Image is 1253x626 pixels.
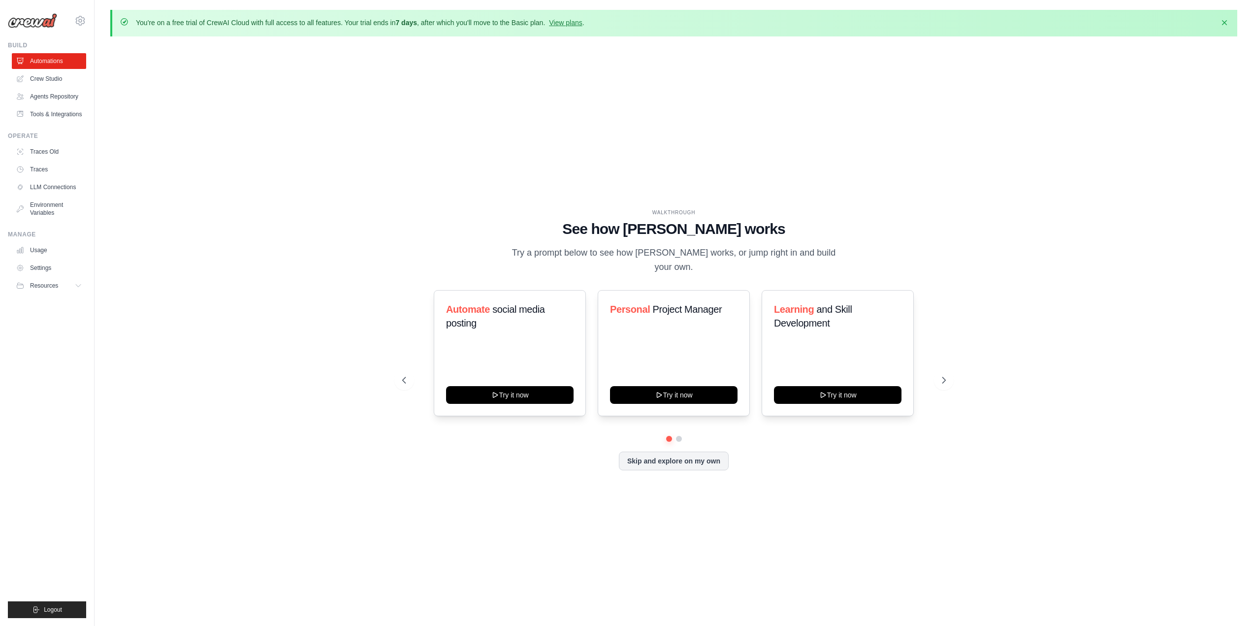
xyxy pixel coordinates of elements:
[549,19,582,27] a: View plans
[446,386,574,404] button: Try it now
[12,53,86,69] a: Automations
[12,278,86,294] button: Resources
[8,41,86,49] div: Build
[774,386,901,404] button: Try it now
[8,13,57,28] img: Logo
[12,179,86,195] a: LLM Connections
[774,304,814,315] span: Learning
[8,601,86,618] button: Logout
[12,106,86,122] a: Tools & Integrations
[402,209,946,216] div: WALKTHROUGH
[44,606,62,614] span: Logout
[509,246,839,275] p: Try a prompt below to see how [PERSON_NAME] works, or jump right in and build your own.
[446,304,545,329] span: social media posting
[12,260,86,276] a: Settings
[12,89,86,104] a: Agents Repository
[136,18,584,28] p: You're on a free trial of CrewAI Cloud with full access to all features. Your trial ends in , aft...
[610,304,650,315] span: Personal
[12,197,86,221] a: Environment Variables
[12,242,86,258] a: Usage
[30,282,58,290] span: Resources
[395,19,417,27] strong: 7 days
[12,71,86,87] a: Crew Studio
[8,231,86,238] div: Manage
[610,386,738,404] button: Try it now
[619,452,729,470] button: Skip and explore on my own
[8,132,86,140] div: Operate
[12,144,86,160] a: Traces Old
[446,304,490,315] span: Automate
[402,220,946,238] h1: See how [PERSON_NAME] works
[652,304,722,315] span: Project Manager
[12,162,86,177] a: Traces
